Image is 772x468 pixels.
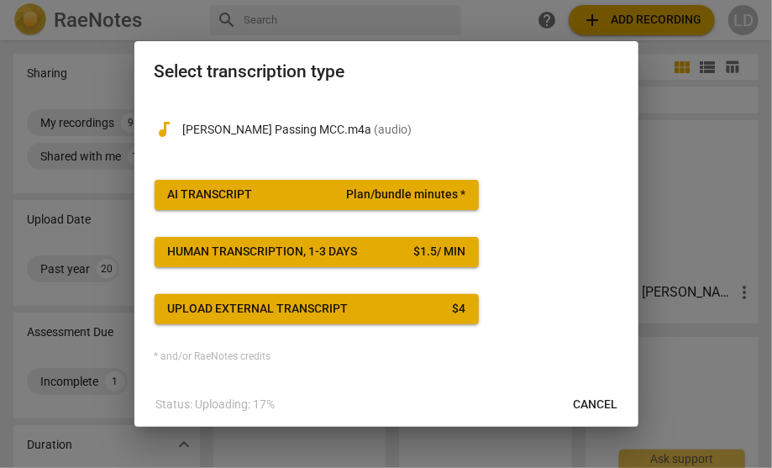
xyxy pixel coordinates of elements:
div: $ 4 [452,301,465,318]
p: Liz Dobbins Passing MCC.m4a(audio) [183,121,618,139]
span: Plan/bundle minutes * [346,187,465,203]
div: Upload external transcript [168,301,349,318]
span: ( audio ) [375,123,412,136]
div: AI Transcript [168,187,253,203]
span: Cancel [574,397,618,413]
button: Cancel [560,390,632,420]
span: audiotrack [155,119,175,139]
button: Upload external transcript$4 [155,294,479,324]
button: AI TranscriptPlan/bundle minutes * [155,180,479,210]
button: Human transcription, 1-3 days$1.5/ min [155,237,479,267]
p: Status: Uploading: 17% [156,396,276,413]
div: * and/or RaeNotes credits [155,351,618,363]
div: Human transcription, 1-3 days [168,244,358,260]
div: $ 1.5 / min [413,244,465,260]
h2: Select transcription type [155,61,618,82]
